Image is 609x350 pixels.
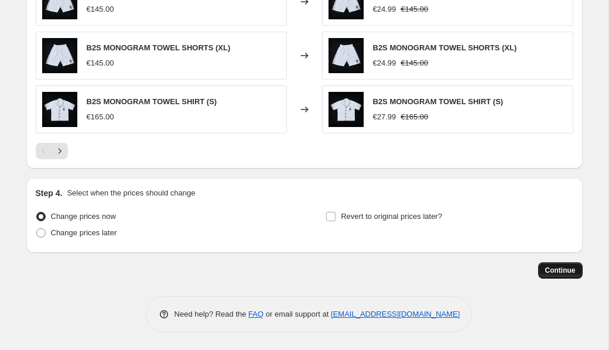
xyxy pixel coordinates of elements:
button: Next [52,143,68,159]
span: Change prices later [51,228,117,237]
span: Continue [545,266,576,275]
img: shirt_80x.png [42,92,77,127]
a: FAQ [248,310,264,318]
span: B2S MONOGRAM TOWEL SHORTS (XL) [87,43,231,52]
span: Change prices now [51,212,116,221]
img: short_80x.png [329,38,364,73]
p: Select when the prices should change [67,187,195,199]
strike: €165.00 [401,111,428,123]
button: Continue [538,262,583,279]
span: or email support at [264,310,331,318]
strike: €145.00 [401,57,428,69]
span: B2S MONOGRAM TOWEL SHIRT (S) [87,97,217,106]
span: Revert to original prices later? [341,212,442,221]
div: €27.99 [373,111,396,123]
div: €165.00 [87,111,114,123]
a: [EMAIL_ADDRESS][DOMAIN_NAME] [331,310,460,318]
div: €24.99 [373,4,396,15]
strike: €145.00 [401,4,428,15]
h2: Step 4. [36,187,63,199]
span: B2S MONOGRAM TOWEL SHORTS (XL) [373,43,517,52]
span: B2S MONOGRAM TOWEL SHIRT (S) [373,97,504,106]
div: €145.00 [87,57,114,69]
nav: Pagination [36,143,68,159]
img: short_80x.png [42,38,77,73]
div: €145.00 [87,4,114,15]
span: Need help? Read the [175,310,249,318]
img: shirt_80x.png [329,92,364,127]
div: €24.99 [373,57,396,69]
